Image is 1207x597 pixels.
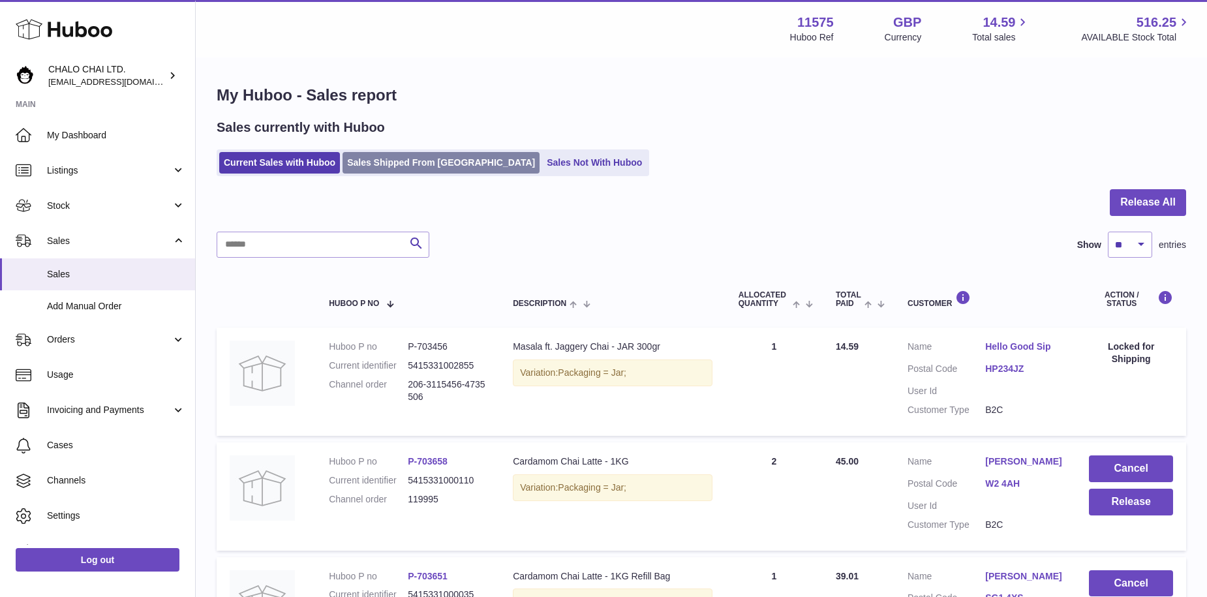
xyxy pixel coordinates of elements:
span: Packaging = Jar; [558,482,626,493]
div: Cardamom Chai Latte - 1KG [513,455,712,468]
dt: Channel order [329,493,408,506]
h2: Sales currently with Huboo [217,119,385,136]
span: Orders [47,333,172,346]
h1: My Huboo - Sales report [217,85,1186,106]
dt: Current identifier [329,360,408,372]
a: Hello Good Sip [985,341,1063,353]
div: CHALO CHAI LTD. [48,63,166,88]
span: Cases [47,439,185,452]
button: Cancel [1089,570,1173,597]
a: HP234JZ [985,363,1063,375]
dt: User Id [908,385,985,397]
div: Currency [885,31,922,44]
span: My Dashboard [47,129,185,142]
dt: Postal Code [908,478,985,493]
a: 14.59 Total sales [972,14,1030,44]
span: Packaging = Jar; [558,367,626,378]
dd: 206-3115456-4735506 [408,378,487,403]
div: Masala ft. Jaggery Chai - JAR 300gr [513,341,712,353]
dt: Name [908,341,985,356]
span: Invoicing and Payments [47,404,172,416]
span: Listings [47,164,172,177]
span: Add Manual Order [47,300,185,313]
span: Description [513,299,566,308]
span: ALLOCATED Quantity [739,291,789,308]
dt: Channel order [329,378,408,403]
dd: B2C [985,404,1063,416]
span: Channels [47,474,185,487]
div: Locked for Shipping [1089,341,1173,365]
div: Action / Status [1089,290,1173,308]
img: Chalo@chalocompany.com [16,66,35,85]
span: Huboo P no [329,299,379,308]
dt: User Id [908,500,985,512]
span: [EMAIL_ADDRESS][DOMAIN_NAME] [48,76,192,87]
dd: 5415331002855 [408,360,487,372]
img: no-photo.jpg [230,341,295,406]
div: Variation: [513,474,712,501]
button: Cancel [1089,455,1173,482]
strong: 11575 [797,14,834,31]
dt: Postal Code [908,363,985,378]
a: W2 4AH [985,478,1063,490]
a: 516.25 AVAILABLE Stock Total [1081,14,1191,44]
a: P-703651 [408,571,448,581]
span: 14.59 [983,14,1015,31]
td: 1 [726,328,823,436]
img: no-photo.jpg [230,455,295,521]
dd: P-703456 [408,341,487,353]
dd: B2C [985,519,1063,531]
a: P-703658 [408,456,448,467]
label: Show [1077,239,1101,251]
a: Sales Not With Huboo [542,152,647,174]
dt: Huboo P no [329,570,408,583]
dd: 5415331000110 [408,474,487,487]
a: [PERSON_NAME] [985,570,1063,583]
dt: Customer Type [908,519,985,531]
a: Sales Shipped From [GEOGRAPHIC_DATA] [343,152,540,174]
dt: Current identifier [329,474,408,487]
span: 14.59 [836,341,859,352]
td: 2 [726,442,823,551]
span: Total sales [972,31,1030,44]
dt: Huboo P no [329,341,408,353]
div: Customer [908,290,1063,308]
dt: Huboo P no [329,455,408,468]
a: Log out [16,548,179,572]
div: Cardamom Chai Latte - 1KG Refill Bag [513,570,712,583]
dd: 119995 [408,493,487,506]
span: AVAILABLE Stock Total [1081,31,1191,44]
div: Variation: [513,360,712,386]
div: Huboo Ref [790,31,834,44]
span: Settings [47,510,185,522]
button: Release [1089,489,1173,515]
span: 516.25 [1137,14,1176,31]
dt: Name [908,455,985,471]
dt: Name [908,570,985,586]
strong: GBP [893,14,921,31]
span: 45.00 [836,456,859,467]
a: [PERSON_NAME] [985,455,1063,468]
span: Usage [47,369,185,381]
span: Total paid [836,291,861,308]
span: entries [1159,239,1186,251]
span: Sales [47,268,185,281]
button: Release All [1110,189,1186,216]
a: Current Sales with Huboo [219,152,340,174]
dt: Customer Type [908,404,985,416]
span: 39.01 [836,571,859,581]
span: Sales [47,235,172,247]
span: Stock [47,200,172,212]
